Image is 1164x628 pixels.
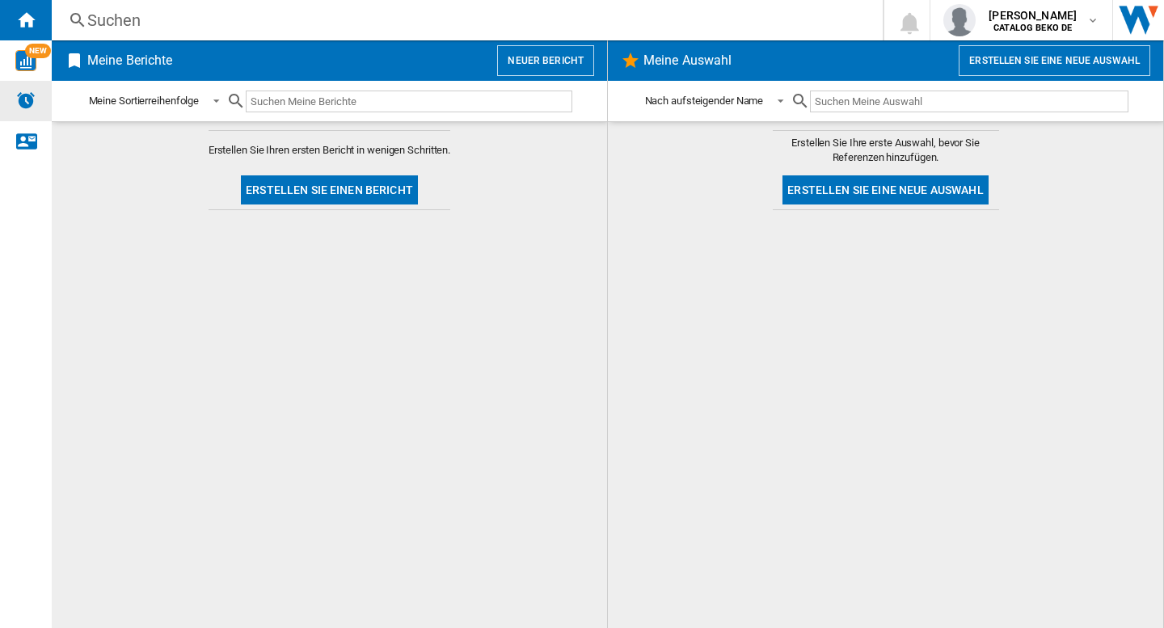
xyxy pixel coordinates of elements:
img: alerts-logo.svg [16,91,36,110]
span: Erstellen Sie Ihren ersten Bericht in wenigen Schritten. [209,143,450,158]
div: Meine Sortierreihenfolge [89,95,200,107]
div: Suchen [87,9,841,32]
input: Suchen Meine Auswahl [810,91,1128,112]
b: CATALOG BEKO DE [993,23,1072,33]
img: profile.jpg [943,4,976,36]
input: Suchen Meine Berichte [246,91,571,112]
span: [PERSON_NAME] [989,7,1077,23]
h2: Meine Auswahl [640,45,735,76]
div: Nach aufsteigender Name [645,95,764,107]
button: Erstellen Sie eine neue Auswahl [959,45,1150,76]
button: Erstellen Sie einen Bericht [241,175,418,204]
img: wise-card.svg [15,50,36,71]
h2: Meine Berichte [84,45,175,76]
button: Erstellen Sie eine neue Auswahl [782,175,988,204]
span: Erstellen Sie Ihre erste Auswahl, bevor Sie Referenzen hinzufügen. [773,136,999,165]
span: NEW [25,44,51,58]
button: Neuer Bericht [497,45,594,76]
